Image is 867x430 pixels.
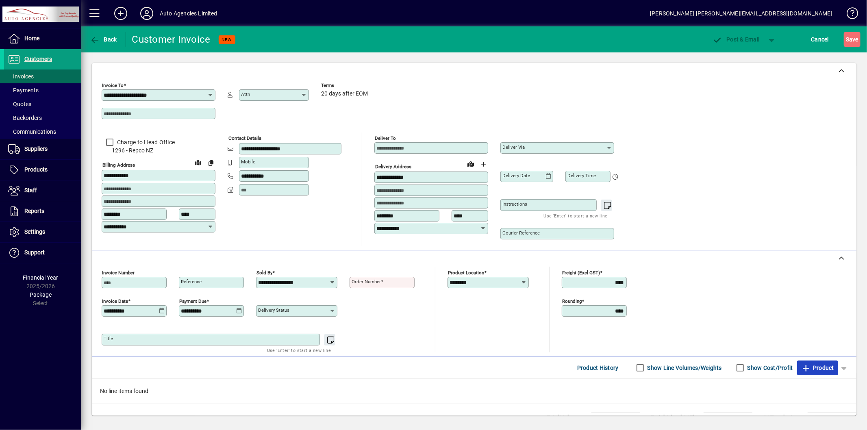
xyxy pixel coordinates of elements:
span: Financial Year [23,274,59,281]
span: S [846,36,849,43]
div: Auto Agencies Limited [160,7,217,20]
span: NEW [222,37,232,42]
a: Knowledge Base [841,2,857,28]
span: ost & Email [713,36,760,43]
mat-label: Delivery date [502,173,530,178]
a: Payments [4,83,81,97]
span: Staff [24,187,37,193]
mat-label: Product location [448,270,484,276]
a: View on map [464,157,477,170]
span: Customers [24,56,52,62]
mat-hint: Use 'Enter' to start a new line [544,211,608,220]
span: Quotes [8,101,31,107]
a: Quotes [4,97,81,111]
div: No line items found [92,379,856,404]
a: Support [4,243,81,263]
mat-label: Delivery status [258,307,289,313]
span: P [727,36,730,43]
mat-label: Delivery time [567,173,596,178]
mat-label: Sold by [256,270,272,276]
mat-label: Invoice date [102,298,128,304]
a: Communications [4,125,81,139]
div: [PERSON_NAME] [PERSON_NAME][EMAIL_ADDRESS][DOMAIN_NAME] [650,7,832,20]
mat-label: Payment due [179,298,206,304]
a: View on map [191,156,204,169]
span: Settings [24,228,45,235]
mat-label: Title [104,336,113,341]
a: Suppliers [4,139,81,159]
span: Product [801,361,834,374]
span: Package [30,291,52,298]
span: Reports [24,208,44,214]
td: Freight (excl GST) [647,413,704,423]
a: Backorders [4,111,81,125]
button: Cancel [809,32,831,47]
label: Show Cost/Profit [746,364,793,372]
label: Charge to Head Office [115,138,175,146]
button: Product History [574,361,622,375]
button: Choose address [477,158,490,171]
mat-label: Freight (excl GST) [562,270,600,276]
button: Product [797,361,838,375]
span: Support [24,249,45,256]
td: Total Volume [543,413,591,423]
td: 0.00 [704,413,752,423]
span: Terms [321,83,370,88]
button: Post & Email [708,32,764,47]
mat-label: Rounding [562,298,582,304]
td: 0.0000 M³ [591,413,640,423]
a: Products [4,160,81,180]
span: Back [90,36,117,43]
mat-label: Courier Reference [502,230,540,236]
a: Settings [4,222,81,242]
a: Invoices [4,69,81,83]
mat-label: Reference [181,279,202,284]
mat-hint: Use 'Enter' to start a new line [267,345,331,355]
td: 0.00 [808,413,856,423]
span: Invoices [8,73,34,80]
button: Profile [134,6,160,21]
a: Home [4,28,81,49]
a: Staff [4,180,81,201]
span: Products [24,166,48,173]
mat-label: Order number [352,279,381,284]
a: Reports [4,201,81,222]
mat-label: Invoice To [102,83,124,88]
span: Cancel [811,33,829,46]
mat-label: Invoice number [102,270,135,276]
button: Copy to Delivery address [204,156,217,169]
span: Suppliers [24,146,48,152]
span: Product History [577,361,619,374]
span: 1296 - Repco NZ [102,146,215,155]
span: Payments [8,87,39,93]
mat-label: Deliver To [375,135,396,141]
mat-label: Mobile [241,159,255,165]
button: Save [844,32,860,47]
mat-label: Instructions [502,201,527,207]
div: Customer Invoice [132,33,211,46]
label: Show Line Volumes/Weights [646,364,722,372]
app-page-header-button: Back [81,32,126,47]
button: Add [108,6,134,21]
button: Back [88,32,119,47]
span: Backorders [8,115,42,121]
span: ave [846,33,858,46]
mat-label: Attn [241,91,250,97]
span: Home [24,35,39,41]
span: 20 days after EOM [321,91,368,97]
span: Communications [8,128,56,135]
mat-label: Deliver via [502,144,525,150]
td: GST exclusive [759,413,808,423]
